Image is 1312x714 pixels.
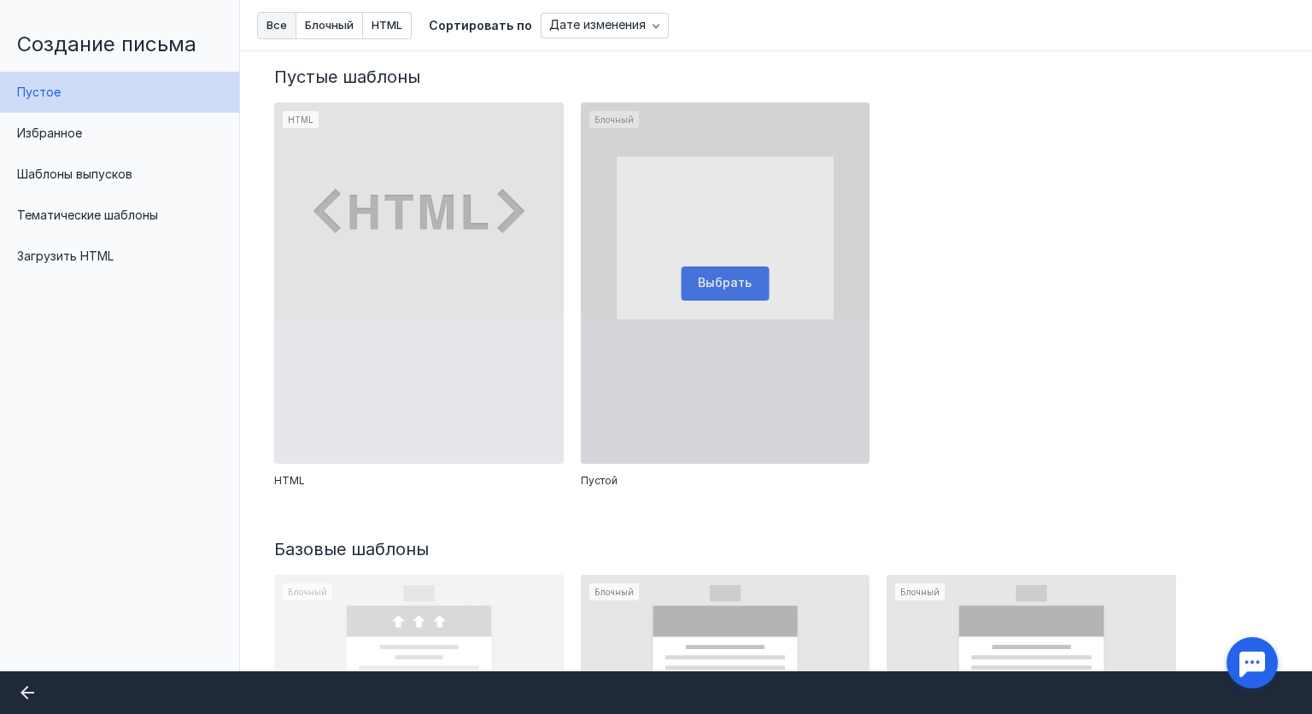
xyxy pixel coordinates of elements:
[549,18,646,32] span: Дате изменения
[541,13,669,38] button: Дате изменения
[581,472,618,489] span: Пустой
[274,539,429,559] span: Базовые шаблоны
[257,12,296,39] button: Все
[274,102,564,464] div: HTML
[305,20,354,31] span: Блочный
[581,102,870,464] div: БлочныйВыбрать
[17,126,82,140] span: Избранное
[274,472,564,489] div: HTML
[17,167,132,181] span: Шаблоны выпусков
[274,67,420,87] span: Пустые шаблоны
[372,20,402,31] span: HTML
[296,12,363,39] button: Блочный
[363,12,412,39] button: HTML
[17,249,114,263] span: Загрузить HTML
[17,208,158,222] span: Тематические шаблоны
[429,18,532,32] span: Сортировать по
[17,32,196,56] span: Создание письма
[581,472,870,489] div: Пустой
[266,20,287,31] span: Все
[17,85,61,99] span: Пустое
[274,472,305,489] span: HTML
